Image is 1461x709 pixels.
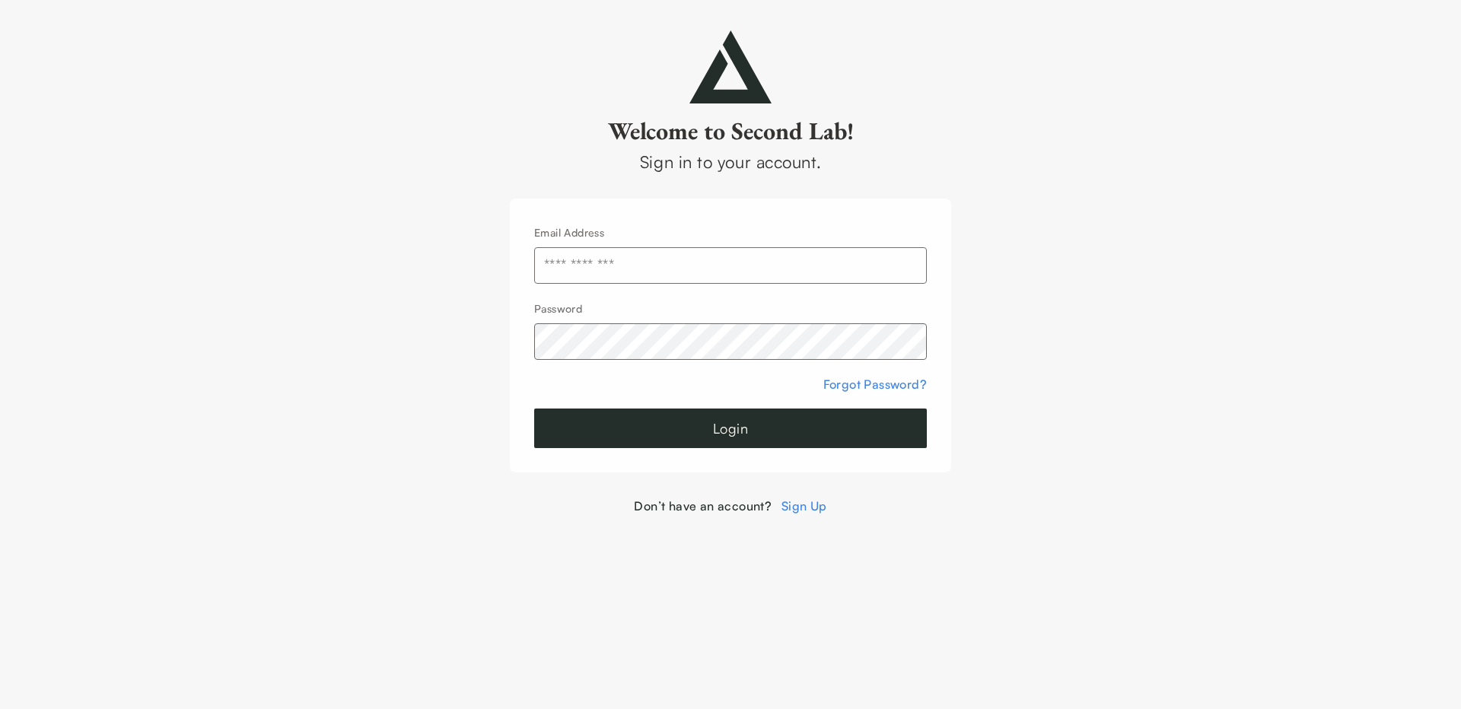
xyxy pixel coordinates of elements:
[510,497,951,515] div: Don’t have an account?
[823,377,927,392] a: Forgot Password?
[510,116,951,146] h2: Welcome to Second Lab!
[510,149,951,174] div: Sign in to your account.
[534,226,604,239] label: Email Address
[689,30,772,103] img: secondlab-logo
[534,409,927,448] button: Login
[781,498,827,513] a: Sign Up
[534,302,582,315] label: Password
